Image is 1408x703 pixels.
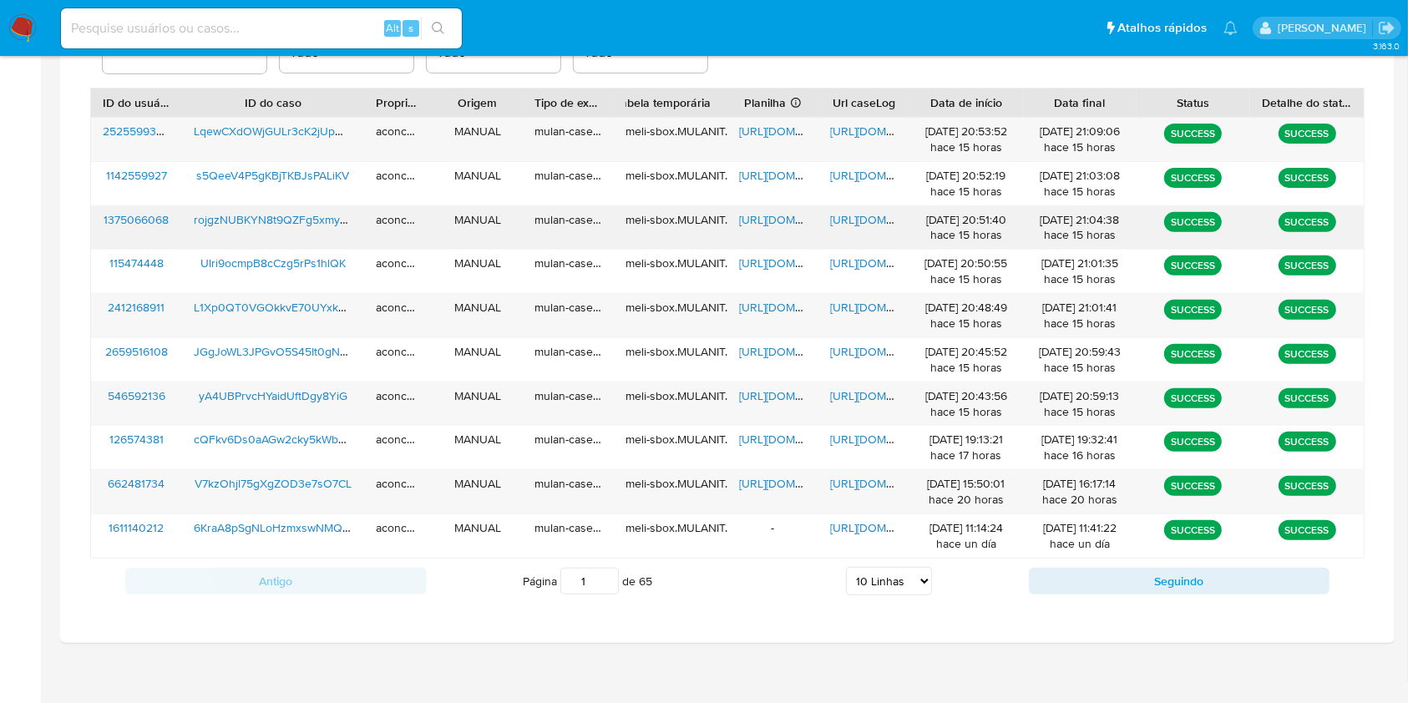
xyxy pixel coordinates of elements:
[61,18,462,39] input: Pesquise usuários ou casos...
[408,20,413,36] span: s
[1223,21,1238,35] a: Notificações
[1278,20,1372,36] p: ana.conceicao@mercadolivre.com
[1378,19,1395,37] a: Sair
[421,17,455,40] button: search-icon
[386,20,399,36] span: Alt
[1373,39,1400,53] span: 3.163.0
[1117,19,1207,37] span: Atalhos rápidos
